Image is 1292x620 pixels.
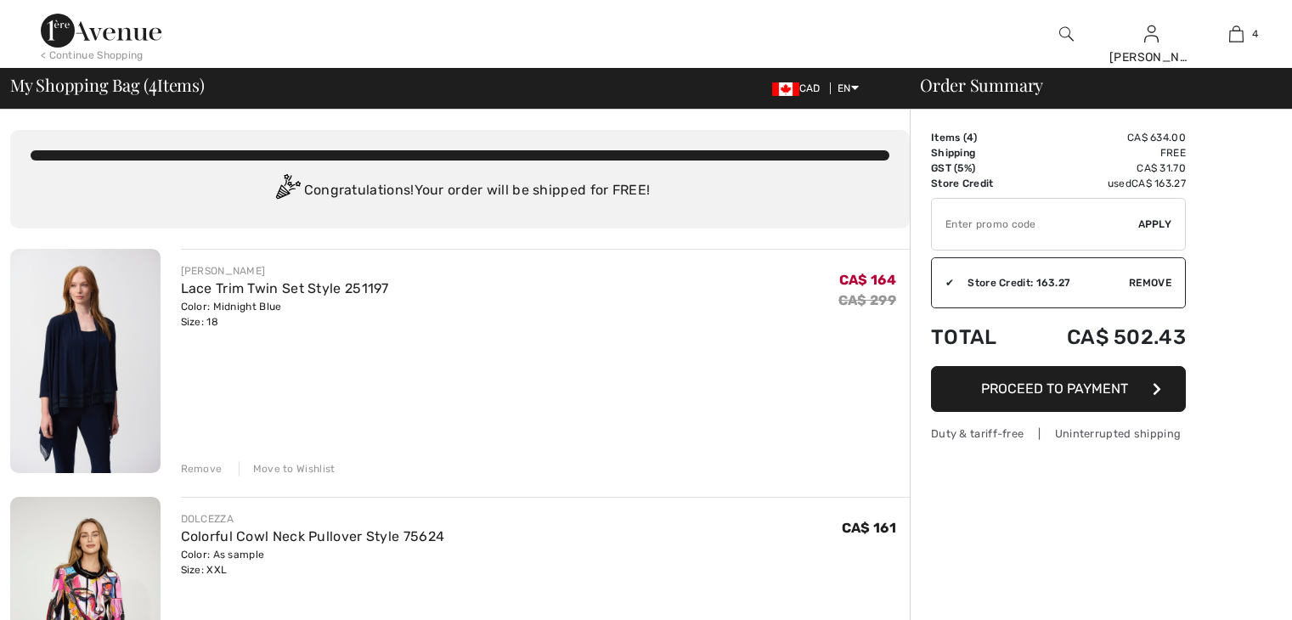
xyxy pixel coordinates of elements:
s: CA$ 299 [838,292,896,308]
input: Promo code [932,199,1138,250]
img: Canadian Dollar [772,82,799,96]
div: < Continue Shopping [41,48,144,63]
div: Remove [181,461,223,476]
img: Congratulation2.svg [270,174,304,208]
span: 4 [967,132,973,144]
div: Color: As sample Size: XXL [181,547,445,578]
td: GST (5%) [931,161,1022,176]
td: Items ( ) [931,130,1022,145]
div: ✔ [932,275,954,290]
span: My Shopping Bag ( Items) [10,76,205,93]
span: Remove [1129,275,1171,290]
img: My Bag [1229,24,1244,44]
span: CA$ 161 [842,520,896,536]
div: Order Summary [900,76,1282,93]
div: Duty & tariff-free | Uninterrupted shipping [931,426,1186,442]
div: Move to Wishlist [239,461,336,476]
a: 4 [1194,24,1278,44]
div: Store Credit: 163.27 [954,275,1129,290]
td: Store Credit [931,176,1022,191]
span: 4 [1252,26,1258,42]
div: [PERSON_NAME] [181,263,389,279]
img: search the website [1059,24,1074,44]
span: 4 [149,72,157,94]
td: Free [1022,145,1186,161]
div: Congratulations! Your order will be shipped for FREE! [31,174,889,208]
img: 1ère Avenue [41,14,161,48]
img: My Info [1144,24,1159,44]
div: [PERSON_NAME] [1109,48,1193,66]
span: CA$ 163.27 [1131,178,1186,189]
td: Total [931,308,1022,366]
span: EN [838,82,859,94]
img: Lace Trim Twin Set Style 251197 [10,249,161,473]
span: Proceed to Payment [981,380,1128,397]
td: CA$ 31.70 [1022,161,1186,176]
span: CAD [772,82,827,94]
button: Proceed to Payment [931,366,1186,412]
a: Lace Trim Twin Set Style 251197 [181,280,389,296]
span: CA$ 164 [839,272,896,288]
td: CA$ 502.43 [1022,308,1186,366]
div: DOLCEZZA [181,511,445,527]
a: Colorful Cowl Neck Pullover Style 75624 [181,528,445,544]
td: Shipping [931,145,1022,161]
td: used [1022,176,1186,191]
div: Color: Midnight Blue Size: 18 [181,299,389,330]
span: Apply [1138,217,1172,232]
td: CA$ 634.00 [1022,130,1186,145]
a: Sign In [1144,25,1159,42]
